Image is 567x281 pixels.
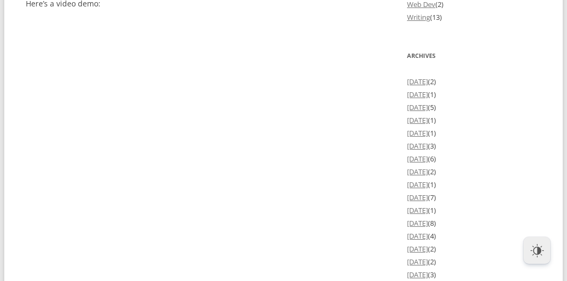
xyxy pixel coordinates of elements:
[407,115,428,125] a: [DATE]
[407,204,541,217] li: (1)
[407,102,428,112] a: [DATE]
[407,218,428,228] a: [DATE]
[407,205,428,215] a: [DATE]
[407,242,541,255] li: (2)
[407,114,541,127] li: (1)
[407,12,430,22] a: Writing
[407,167,428,176] a: [DATE]
[407,127,541,139] li: (1)
[407,154,428,164] a: [DATE]
[407,191,541,204] li: (7)
[407,244,428,254] a: [DATE]
[407,152,541,165] li: (6)
[407,217,541,230] li: (8)
[407,75,541,88] li: (2)
[407,77,428,86] a: [DATE]
[407,11,541,24] li: (13)
[407,193,428,202] a: [DATE]
[407,165,541,178] li: (2)
[407,49,541,62] h3: Archives
[407,139,541,152] li: (3)
[407,231,428,241] a: [DATE]
[407,128,428,138] a: [DATE]
[407,90,428,99] a: [DATE]
[407,270,428,279] a: [DATE]
[407,178,541,191] li: (1)
[407,88,541,101] li: (1)
[407,257,428,267] a: [DATE]
[407,101,541,114] li: (5)
[407,268,541,281] li: (3)
[407,180,428,189] a: [DATE]
[407,255,541,268] li: (2)
[407,230,541,242] li: (4)
[407,141,428,151] a: [DATE]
